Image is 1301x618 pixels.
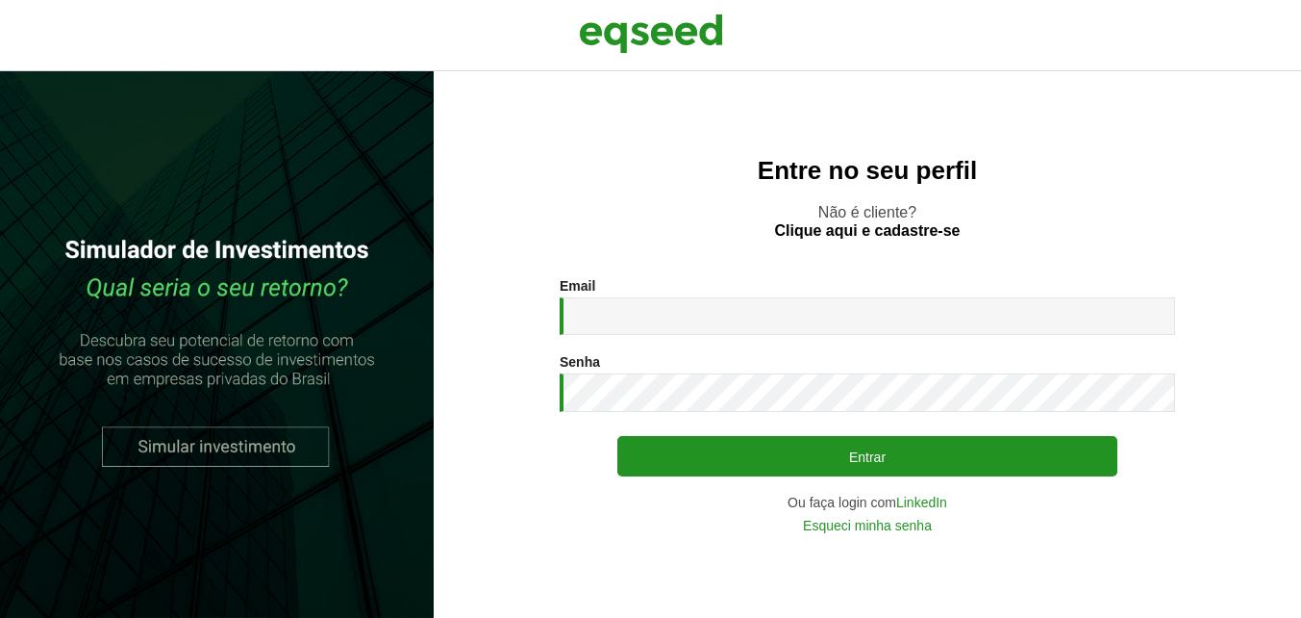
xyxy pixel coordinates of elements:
[775,223,961,239] a: Clique aqui e cadastre-se
[560,496,1175,509] div: Ou faça login com
[560,279,595,293] label: Email
[472,203,1263,240] p: Não é cliente?
[617,436,1117,476] button: Entrar
[803,519,932,532] a: Esqueci minha senha
[560,355,600,369] label: Senha
[472,157,1263,185] h2: Entre no seu perfil
[579,10,723,58] img: EqSeed Logo
[896,496,947,509] a: LinkedIn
